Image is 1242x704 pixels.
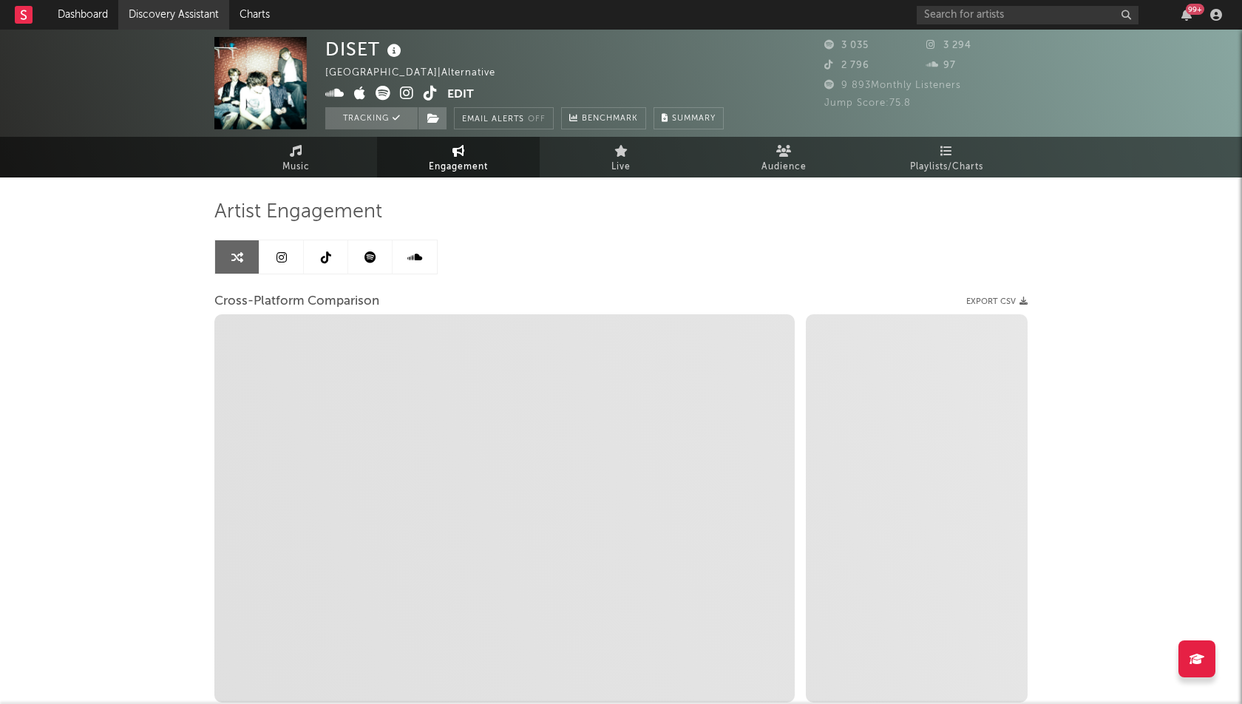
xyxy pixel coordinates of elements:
[214,137,377,177] a: Music
[214,203,382,221] span: Artist Engagement
[672,115,716,123] span: Summary
[561,107,646,129] a: Benchmark
[926,61,956,70] span: 97
[528,115,546,123] em: Off
[824,61,869,70] span: 2 796
[654,107,724,129] button: Summary
[824,81,961,90] span: 9 893 Monthly Listeners
[966,297,1028,306] button: Export CSV
[214,293,379,311] span: Cross-Platform Comparison
[447,86,474,104] button: Edit
[926,41,971,50] span: 3 294
[454,107,554,129] button: Email AlertsOff
[611,158,631,176] span: Live
[917,6,1138,24] input: Search for artists
[429,158,488,176] span: Engagement
[325,37,405,61] div: DISET
[540,137,702,177] a: Live
[282,158,310,176] span: Music
[1181,9,1192,21] button: 99+
[761,158,807,176] span: Audience
[325,107,418,129] button: Tracking
[582,110,638,128] span: Benchmark
[702,137,865,177] a: Audience
[325,64,512,82] div: [GEOGRAPHIC_DATA] | Alternative
[910,158,983,176] span: Playlists/Charts
[377,137,540,177] a: Engagement
[865,137,1028,177] a: Playlists/Charts
[1186,4,1204,15] div: 99 +
[824,98,911,108] span: Jump Score: 75.8
[824,41,869,50] span: 3 035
